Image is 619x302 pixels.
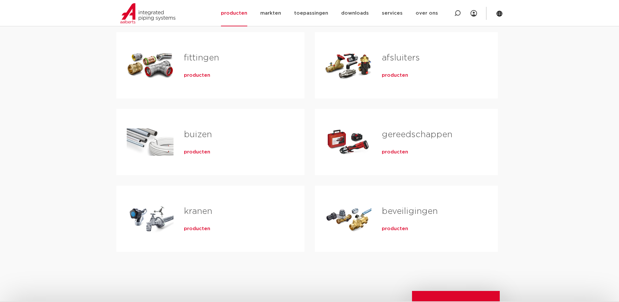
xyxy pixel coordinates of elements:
a: afsluiters [382,54,420,62]
a: producten [184,149,210,155]
a: producten [382,149,408,155]
a: producten [184,72,210,79]
a: buizen [184,130,212,139]
a: fittingen [184,54,219,62]
a: producten [184,226,210,232]
a: producten [382,226,408,232]
a: beveiligingen [382,207,438,216]
a: kranen [184,207,212,216]
a: gereedschappen [382,130,452,139]
a: producten [382,72,408,79]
